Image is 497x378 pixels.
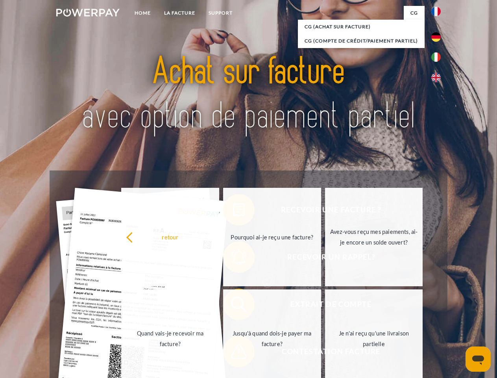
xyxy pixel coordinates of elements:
[126,328,214,349] div: Quand vais-je recevoir ma facture?
[431,73,441,82] img: en
[325,188,423,286] a: Avez-vous reçu mes paiements, ai-je encore un solde ouvert?
[75,38,422,151] img: title-powerpay_fr.svg
[126,232,214,242] div: retour
[228,328,316,349] div: Jusqu'à quand dois-je payer ma facture?
[157,6,202,20] a: LA FACTURE
[466,346,491,372] iframe: Bouton de lancement de la fenêtre de messagerie
[298,34,425,48] a: CG (Compte de crédit/paiement partiel)
[330,328,418,349] div: Je n'ai reçu qu'une livraison partielle
[431,7,441,16] img: fr
[228,232,316,242] div: Pourquoi ai-je reçu une facture?
[298,20,425,34] a: CG (achat sur facture)
[431,52,441,62] img: it
[202,6,239,20] a: Support
[404,6,425,20] a: CG
[330,226,418,248] div: Avez-vous reçu mes paiements, ai-je encore un solde ouvert?
[56,9,120,17] img: logo-powerpay-white.svg
[431,32,441,42] img: de
[128,6,157,20] a: Home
